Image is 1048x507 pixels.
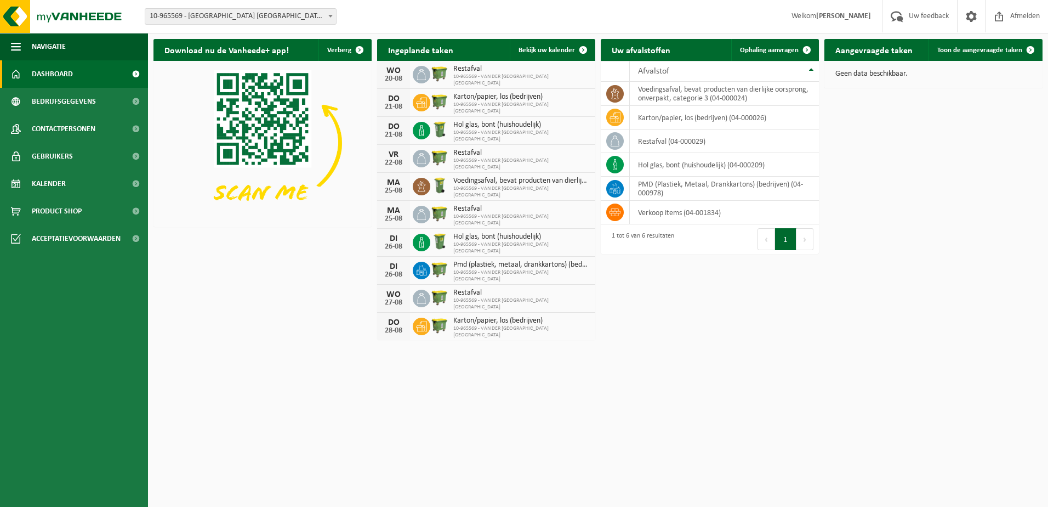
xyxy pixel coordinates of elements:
div: MA [383,178,405,187]
td: PMD (Plastiek, Metaal, Drankkartons) (bedrijven) (04-000978) [630,177,819,201]
span: 10-965569 - VAN DER [GEOGRAPHIC_DATA] [GEOGRAPHIC_DATA] [453,102,590,115]
span: Gebruikers [32,143,73,170]
span: Bekijk uw kalender [519,47,575,54]
td: restafval (04-000029) [630,129,819,153]
span: Dashboard [32,60,73,88]
h2: Uw afvalstoffen [601,39,681,60]
span: Afvalstof [638,67,669,76]
button: Verberg [318,39,371,61]
div: DO [383,94,405,103]
span: Bedrijfsgegevens [32,88,96,115]
span: 10-965569 - VAN DER [GEOGRAPHIC_DATA] [GEOGRAPHIC_DATA] [453,74,590,87]
div: DI [383,262,405,271]
h2: Download nu de Vanheede+ app! [153,39,300,60]
span: 10-965569 - VAN DER [GEOGRAPHIC_DATA] [GEOGRAPHIC_DATA] [453,241,590,255]
span: Voedingsafval, bevat producten van dierlijke oorsprong, onverpakt, categorie 3 [453,177,590,185]
span: 10-965569 - VAN DER [GEOGRAPHIC_DATA] [GEOGRAPHIC_DATA] [453,297,590,311]
span: Restafval [453,149,590,157]
span: 10-965569 - VAN DER [GEOGRAPHIC_DATA] [GEOGRAPHIC_DATA] [453,129,590,143]
img: WB-0240-HPE-GN-50 [430,120,449,139]
span: 10-965569 - VAN DER VALK HOTEL PARK LANE ANTWERPEN NV - ANTWERPEN [145,8,337,25]
a: Bekijk uw kalender [510,39,594,61]
span: Toon de aangevraagde taken [937,47,1022,54]
img: WB-1100-HPE-GN-50 [430,148,449,167]
h2: Ingeplande taken [377,39,464,60]
div: 25-08 [383,187,405,195]
button: 1 [775,228,796,250]
span: Restafval [453,205,590,213]
div: 28-08 [383,327,405,335]
div: 26-08 [383,243,405,251]
td: voedingsafval, bevat producten van dierlijke oorsprong, onverpakt, categorie 3 (04-000024) [630,82,819,106]
span: Restafval [453,65,590,74]
span: Pmd (plastiek, metaal, drankkartons) (bedrijven) [453,261,590,269]
h2: Aangevraagde taken [824,39,924,60]
span: Ophaling aanvragen [740,47,799,54]
div: 25-08 [383,215,405,223]
div: DO [383,318,405,327]
span: Karton/papier, los (bedrijven) [453,317,590,325]
td: karton/papier, los (bedrijven) (04-000026) [630,106,819,129]
td: hol glas, bont (huishoudelijk) (04-000209) [630,153,819,177]
div: 26-08 [383,271,405,279]
img: WB-1100-HPE-GN-50 [430,64,449,83]
span: Hol glas, bont (huishoudelijk) [453,233,590,241]
span: 10-965569 - VAN DER [GEOGRAPHIC_DATA] [GEOGRAPHIC_DATA] [453,185,590,199]
span: 10-965569 - VAN DER [GEOGRAPHIC_DATA] [GEOGRAPHIC_DATA] [453,213,590,227]
div: 27-08 [383,299,405,307]
img: WB-0240-HPE-GN-50 [430,232,449,251]
div: DI [383,234,405,243]
img: WB-1100-HPE-GN-50 [430,92,449,111]
span: Karton/papier, los (bedrijven) [453,93,590,102]
div: 1 tot 6 van 6 resultaten [606,227,674,251]
a: Toon de aangevraagde taken [929,39,1041,61]
button: Previous [757,228,775,250]
span: 10-965569 - VAN DER VALK HOTEL PARK LANE ANTWERPEN NV - ANTWERPEN [145,9,336,24]
span: 10-965569 - VAN DER [GEOGRAPHIC_DATA] [GEOGRAPHIC_DATA] [453,269,590,283]
p: Geen data beschikbaar. [835,70,1032,78]
span: Verberg [327,47,351,54]
div: 20-08 [383,75,405,83]
div: 22-08 [383,159,405,167]
div: DO [383,122,405,131]
div: WO [383,290,405,299]
strong: [PERSON_NAME] [816,12,871,20]
span: Kalender [32,170,66,198]
span: Product Shop [32,198,82,225]
img: WB-1100-HPE-GN-50 [430,316,449,335]
span: Acceptatievoorwaarden [32,225,121,252]
div: MA [383,206,405,215]
span: Restafval [453,289,590,297]
span: 10-965569 - VAN DER [GEOGRAPHIC_DATA] [GEOGRAPHIC_DATA] [453,325,590,339]
span: Contactpersonen [32,115,95,143]
span: 10-965569 - VAN DER [GEOGRAPHIC_DATA] [GEOGRAPHIC_DATA] [453,157,590,171]
span: Hol glas, bont (huishoudelijk) [453,121,590,129]
span: Navigatie [32,33,66,60]
a: Ophaling aanvragen [731,39,818,61]
div: 21-08 [383,103,405,111]
img: WB-1100-HPE-GN-50 [430,204,449,223]
div: VR [383,150,405,159]
button: Next [796,228,813,250]
div: WO [383,66,405,75]
img: WB-0140-HPE-GN-50 [430,176,449,195]
div: 21-08 [383,131,405,139]
img: WB-1100-HPE-GN-50 [430,288,449,307]
img: Download de VHEPlus App [153,61,372,225]
td: verkoop items (04-001834) [630,201,819,224]
img: WB-1100-HPE-GN-50 [430,260,449,279]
